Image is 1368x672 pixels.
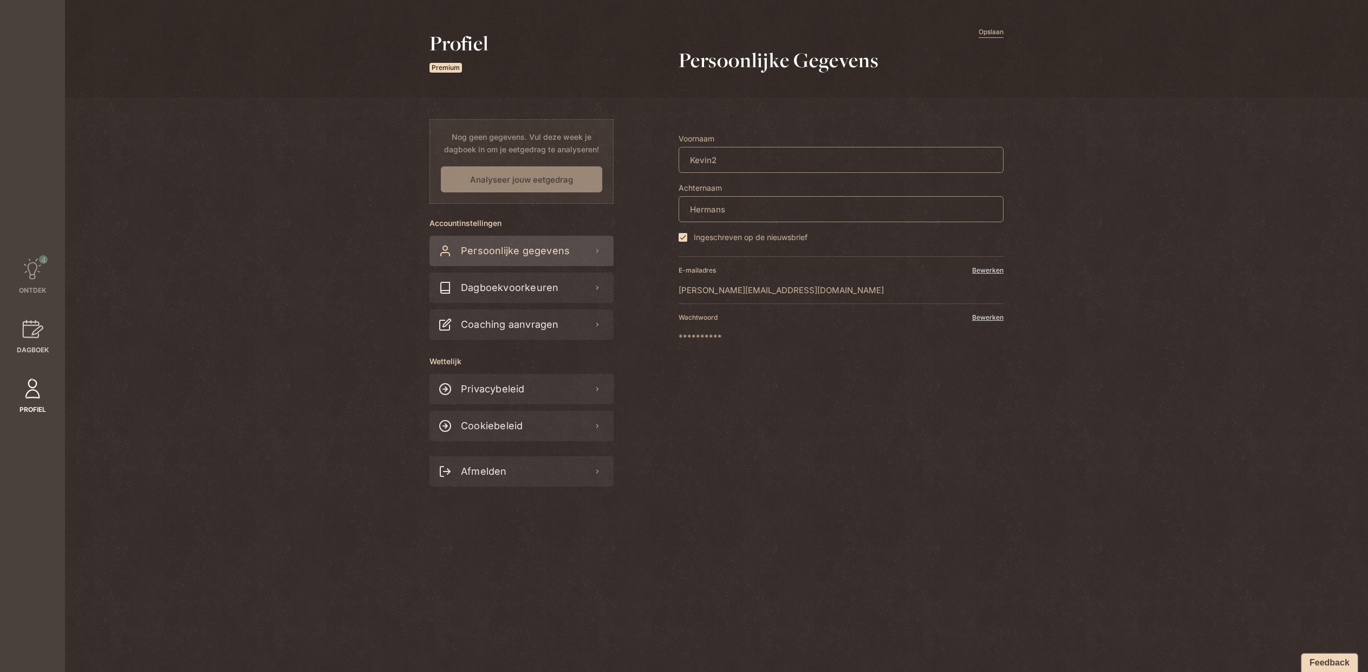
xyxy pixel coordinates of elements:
[441,166,602,192] button: Analyseer jouw eetgedrag
[972,266,1004,275] div: Bewerken
[694,231,807,243] span: Ingeschreven op de nieuwsbrief
[457,236,570,266] span: Persoonlijke gegevens
[429,411,614,441] a: Cookiebeleid
[429,374,614,404] a: Privacybeleid
[441,131,602,156] p: Nog geen gegevens. Vul deze week je dagboek in om je eetgedrag te analyseren!
[679,147,1004,173] input: Voornaam
[429,355,614,371] h2: Wettelijk
[457,273,558,303] span: Dagboekvoorkeuren
[679,266,716,275] span: E-mailadres
[972,313,1004,322] div: Bewerken
[457,374,525,404] span: Privacybeleid
[1296,650,1360,672] iframe: Ybug feedback widget
[19,286,46,295] span: Ontdek
[39,255,48,264] span: 4
[429,217,614,232] h2: Accountinstellingen
[679,196,1004,222] input: Achternaam
[679,284,1004,296] span: [PERSON_NAME][EMAIL_ADDRESS][DOMAIN_NAME]
[457,411,523,441] span: Cookiebeleid
[679,47,1004,74] h1: Persoonlijke gegevens
[429,63,462,73] span: Premium
[19,405,46,415] span: Profiel
[979,27,1004,38] button: Opslaan
[17,345,49,355] span: Dagboek
[679,313,718,322] span: Wachtwoord
[679,132,1004,145] label: Voornaam
[457,456,507,487] span: Afmelden
[429,30,489,57] h1: Profiel
[679,182,1004,194] label: Achternaam
[457,309,559,340] span: Coaching aanvragen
